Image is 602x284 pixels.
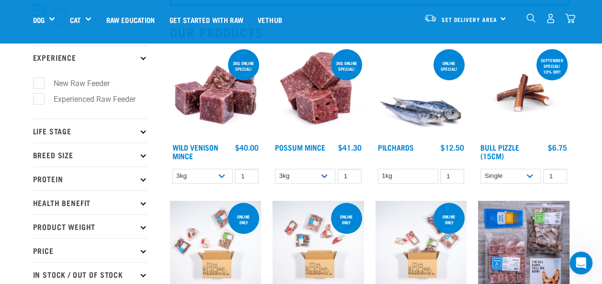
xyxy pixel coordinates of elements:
a: Pilchards [378,145,414,149]
input: 1 [338,169,362,184]
p: Health Benefit [33,190,148,214]
img: user.png [545,13,556,23]
img: home-icon-1@2x.png [526,13,535,22]
p: Life Stage [33,119,148,142]
a: Cat [69,14,80,25]
div: Online Only [331,209,362,229]
iframe: Intercom live chat [569,251,592,274]
a: Bull Pizzle (15cm) [480,145,519,158]
img: home-icon@2x.png [565,13,575,23]
a: Possum Mince [275,145,325,149]
p: Product Weight [33,214,148,238]
label: Experienced Raw Feeder [38,93,139,105]
a: Vethub [250,0,289,39]
div: 3kg online special! [228,56,259,76]
img: Pile Of Cubed Wild Venison Mince For Pets [170,47,261,139]
span: Set Delivery Area [442,18,497,21]
div: September special! 10% off! [536,53,568,79]
input: 1 [440,169,464,184]
p: Experience [33,45,148,69]
div: ONLINE SPECIAL! [433,56,465,76]
input: 1 [235,169,259,184]
a: Get started with Raw [162,0,250,39]
div: $40.00 [235,143,259,152]
input: 1 [543,169,567,184]
img: van-moving.png [424,14,437,22]
img: 1102 Possum Mince 01 [273,47,364,139]
img: Four Whole Pilchards [375,47,467,139]
div: $6.75 [548,143,567,152]
div: $41.30 [338,143,362,152]
a: Wild Venison Mince [172,145,218,158]
div: $12.50 [441,143,464,152]
div: 3kg online special! [331,56,362,76]
div: Online Only [433,209,465,229]
p: Protein [33,166,148,190]
p: Price [33,238,148,262]
a: Dog [33,14,45,25]
p: Breed Size [33,142,148,166]
a: Raw Education [99,0,162,39]
label: New Raw Feeder [38,77,114,89]
img: Bull Pizzle [478,47,569,139]
div: Online Only [228,209,259,229]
